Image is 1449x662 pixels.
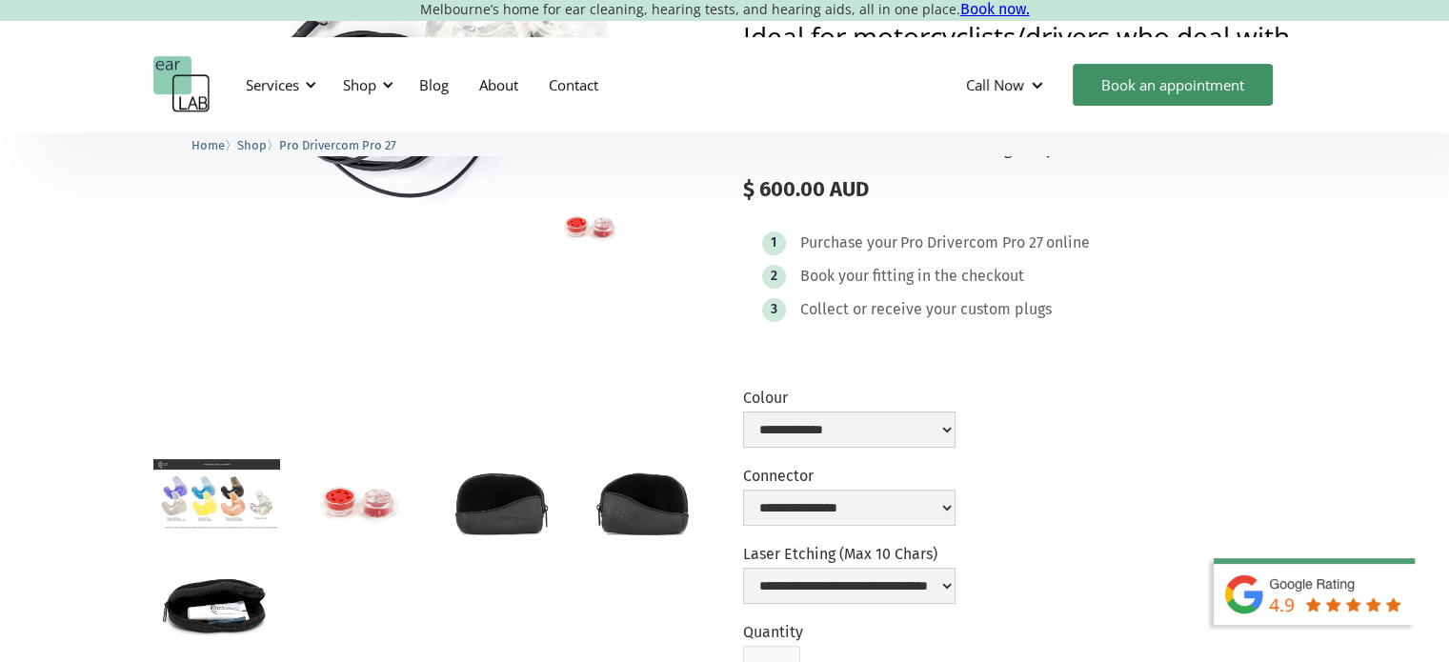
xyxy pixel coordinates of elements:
div: Purchase your [800,233,897,252]
div: Book your fitting in the checkout [800,267,1024,286]
a: Shop [237,135,267,153]
div: Services [246,75,299,94]
div: Call Now [951,56,1063,113]
a: Blog [404,57,464,112]
label: Colour [743,389,956,407]
div: Call Now [966,75,1024,94]
h2: Ideal for motorcyclists/drivers who deal with wind noise [743,23,1297,76]
label: Quantity [743,623,803,641]
a: open lightbox [295,459,422,543]
label: Laser Etching (Max 10 Chars) [743,545,956,563]
div: Shop [332,56,399,113]
div: $ 600.00 AUD [743,177,1297,202]
a: Contact [533,57,614,112]
li: 〉 [191,135,237,155]
span: Pro Drivercom Pro 27 [279,138,396,152]
li: 〉 [237,135,279,155]
div: Pro Drivercom Pro 27 [900,233,1043,252]
a: open lightbox [153,559,280,643]
label: Connector [743,467,956,485]
div: Collect or receive your custom plugs [800,300,1052,319]
span: Home [191,138,225,152]
a: About [464,57,533,112]
a: home [153,56,211,113]
div: 1 [771,235,776,250]
div: Shop [343,75,376,94]
a: open lightbox [579,459,706,543]
div: online [1046,233,1090,252]
a: Book an appointment [1073,64,1273,106]
div: Services [234,56,322,113]
a: Home [191,135,225,153]
a: Pro Drivercom Pro 27 [279,135,396,153]
div: 2 [771,269,777,283]
a: open lightbox [437,459,564,543]
a: open lightbox [153,459,280,530]
div: 3 [771,302,777,316]
span: Shop [237,138,267,152]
